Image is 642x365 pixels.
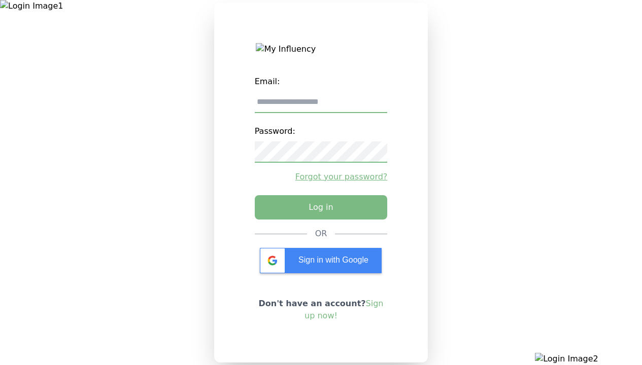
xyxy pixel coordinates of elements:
[255,298,388,322] p: Don't have an account?
[255,121,388,141] label: Password:
[255,71,388,92] label: Email:
[298,255,368,264] span: Sign in with Google
[255,171,388,183] a: Forgot your password?
[535,353,642,365] img: Login Image2
[260,248,382,273] div: Sign in with Google
[315,228,327,240] div: OR
[255,195,388,220] button: Log in
[256,43,386,55] img: My Influency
